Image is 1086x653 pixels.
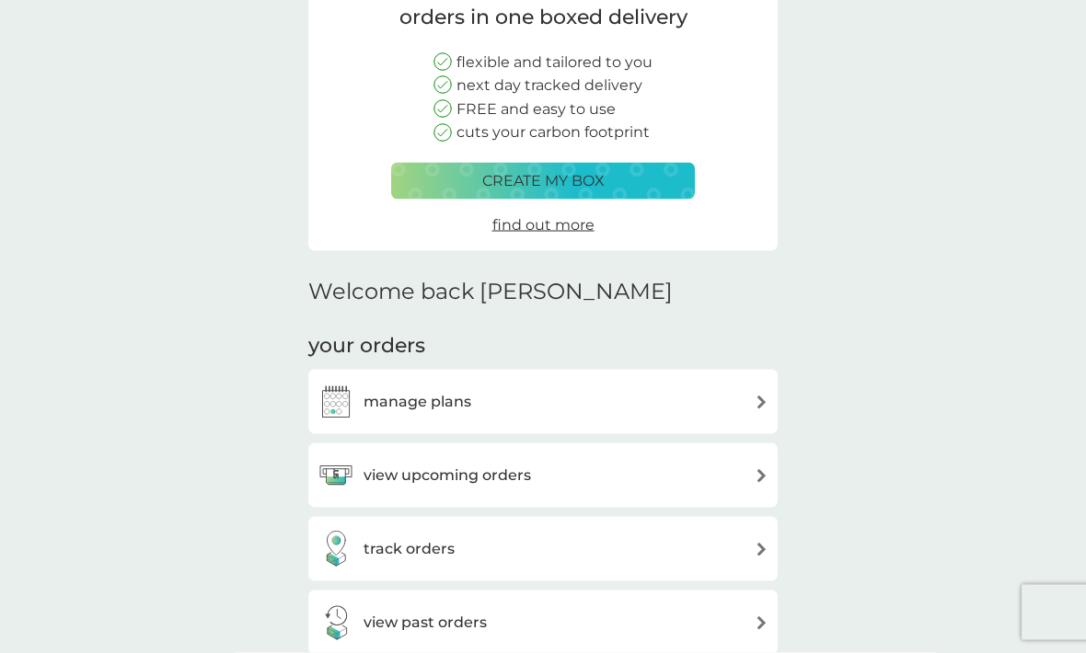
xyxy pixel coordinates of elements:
[456,74,642,97] p: next day tracked delivery
[456,120,650,144] p: cuts your carbon footprint
[755,395,768,409] img: arrow right
[391,163,695,200] button: create my box
[755,543,768,556] img: arrow right
[482,169,605,193] p: create my box
[492,213,595,237] a: find out more
[456,51,653,74] p: flexible and tailored to you
[364,390,471,414] h3: manage plans
[308,332,425,361] h3: your orders
[308,279,673,305] h2: Welcome back [PERSON_NAME]
[364,537,455,561] h3: track orders
[364,611,487,635] h3: view past orders
[755,616,768,630] img: arrow right
[755,469,768,483] img: arrow right
[492,216,595,234] span: find out more
[364,464,531,487] h3: view upcoming orders
[456,97,616,121] p: FREE and easy to use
